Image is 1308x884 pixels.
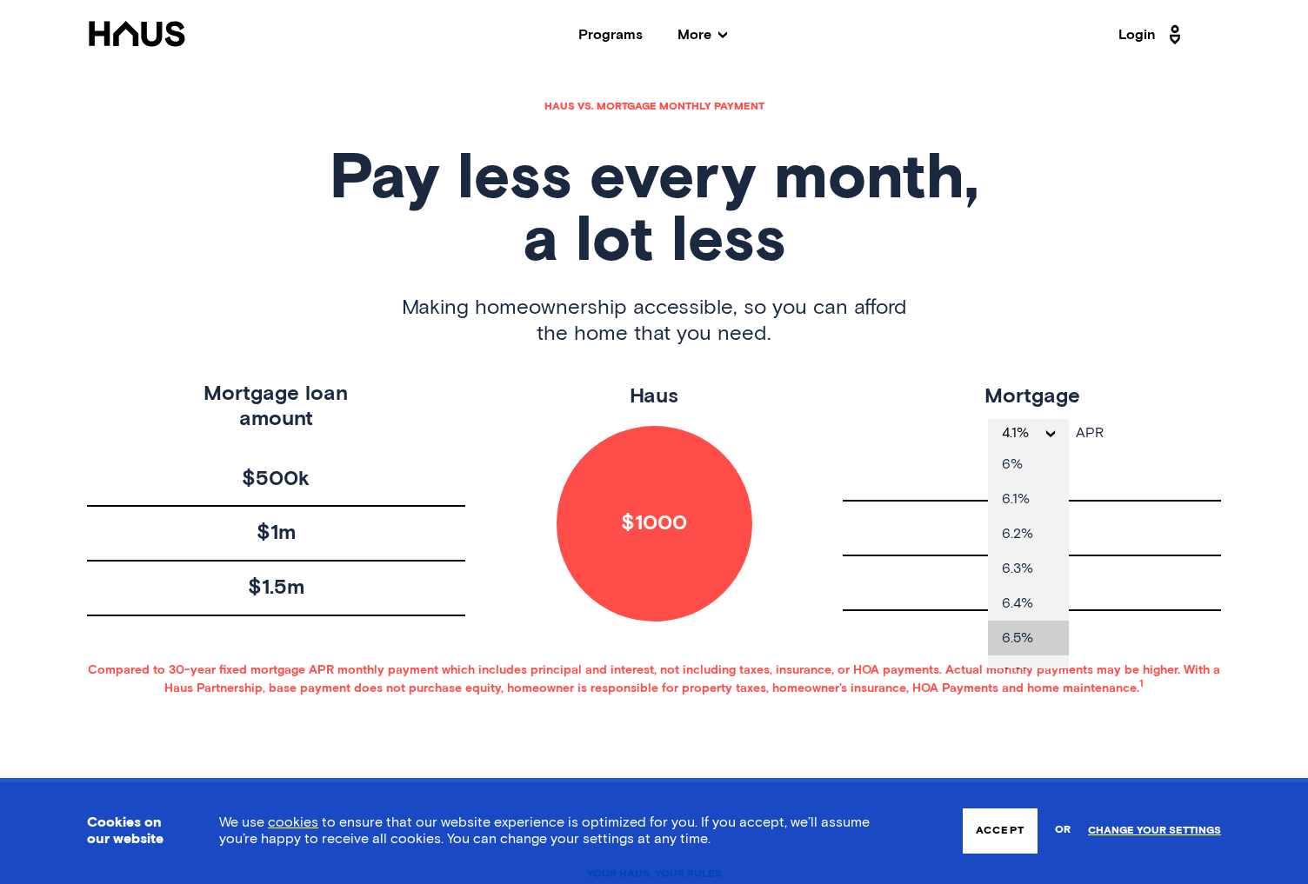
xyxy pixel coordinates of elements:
span: Compared to 30-year fixed mortgage APR monthly payment which includes principal and interest, not... [87,663,1221,695]
span: APR [1069,426,1104,440]
span: Making homeownership accessible, so you can afford the home that you need. [402,295,907,347]
li: 6.2% [988,516,1069,551]
button: close menu [988,419,1069,447]
span: More [677,28,727,42]
a: Login [1118,21,1186,49]
span: We use to ensure that our website experience is optimized for you. If you accept, we’ll assume yo... [219,815,870,846]
li: 6.1% [988,482,1069,516]
span: 4.1% [1002,426,1043,440]
li: 6.3% [988,551,1069,586]
sup: 1 [1139,679,1144,689]
a: Change your settings [1088,825,1221,837]
span: $500k [242,467,310,492]
h1: Pay less every month, a lot less [87,149,1221,274]
li: 6.5% [988,621,1069,655]
a: Programs [578,28,643,42]
h3: Cookies on our website [87,814,176,847]
span: Haus [630,386,678,407]
h1: Haus vs. mortgage monthly payment [87,102,1221,112]
button: Accept [963,808,1038,854]
li: 6% [988,447,1069,482]
a: cookies [268,815,318,829]
span: $1000 [621,511,687,536]
li: 6.4% [988,586,1069,621]
span: $1m [257,521,296,546]
span: Mortgage [984,386,1080,407]
li: 6.6% [988,655,1069,690]
span: or [1055,815,1071,846]
span: $1.5m [248,575,304,601]
span: Mortgage loan amount [204,382,348,432]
